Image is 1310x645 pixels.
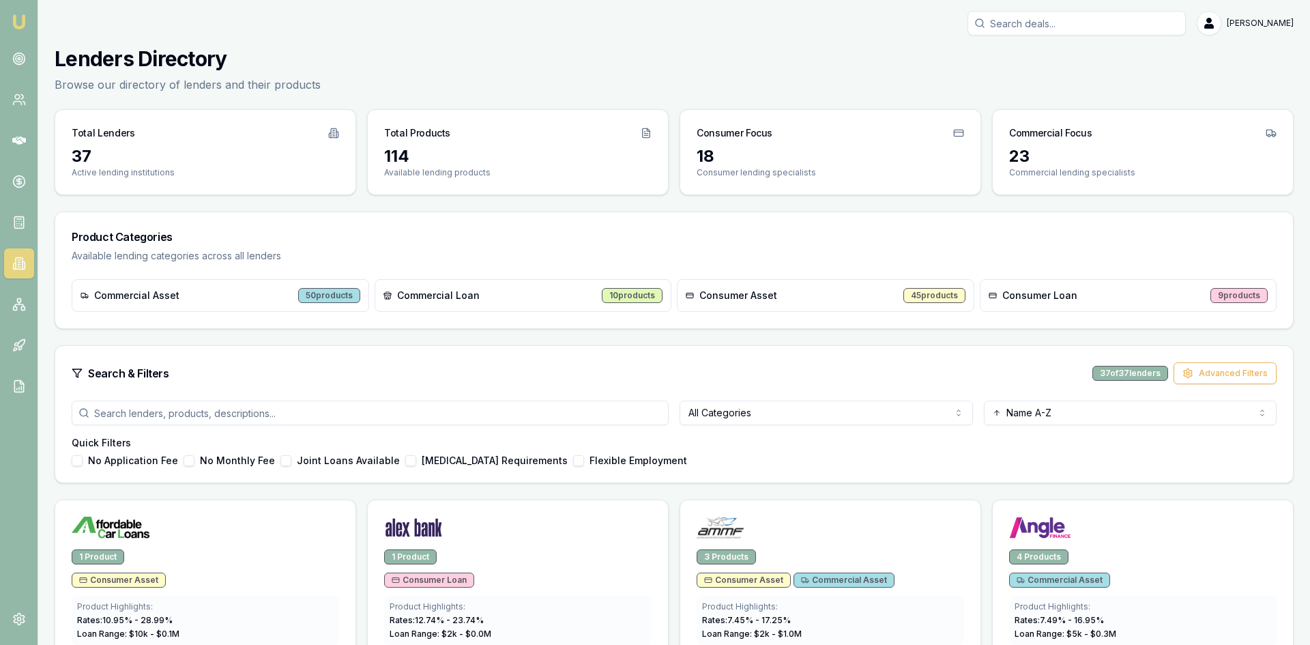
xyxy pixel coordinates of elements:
p: Commercial lending specialists [1009,167,1277,178]
span: Consumer Loan [1002,289,1077,302]
p: Active lending institutions [72,167,339,178]
h3: Total Products [384,126,450,140]
span: Rates: 7.49 % - 16.95 % [1015,615,1104,625]
div: 23 [1009,145,1277,167]
span: [PERSON_NAME] [1227,18,1294,29]
label: No Application Fee [88,456,178,465]
img: Angle Finance logo [1009,517,1071,539]
div: 45 products [903,288,965,303]
span: Commercial Asset [801,575,887,586]
img: AMMF logo [697,517,744,539]
span: Rates: 7.45 % - 17.25 % [702,615,791,625]
p: Browse our directory of lenders and their products [55,76,321,93]
div: 114 [384,145,652,167]
h3: Search & Filters [88,365,169,382]
img: Affordable Car Loans logo [72,517,149,539]
div: 1 Product [384,549,437,564]
div: 37 [72,145,339,167]
p: Available lending products [384,167,652,178]
span: Commercial Asset [94,289,179,302]
p: Consumer lending specialists [697,167,964,178]
span: Commercial Asset [1017,575,1103,586]
div: 50 products [298,288,360,303]
span: Loan Range: $ 2 k - $ 1.0 M [702,629,802,639]
div: 18 [697,145,964,167]
span: Commercial Loan [397,289,480,302]
input: Search deals [967,11,1186,35]
div: 4 Products [1009,549,1068,564]
span: Loan Range: $ 10 k - $ 0.1 M [77,629,179,639]
img: emu-icon-u.png [11,14,27,30]
span: Consumer Asset [704,575,783,586]
div: Product Highlights: [1015,601,1271,612]
label: No Monthly Fee [200,456,275,465]
h3: Consumer Focus [697,126,772,140]
div: 10 products [602,288,663,303]
span: Rates: 12.74 % - 23.74 % [390,615,484,625]
span: Loan Range: $ 2 k - $ 0.0 M [390,629,491,639]
span: Consumer Asset [699,289,777,302]
h3: Commercial Focus [1009,126,1092,140]
div: 9 products [1210,288,1268,303]
div: 37 of 37 lenders [1092,366,1168,381]
span: Consumer Loan [392,575,467,586]
div: 3 Products [697,549,756,564]
label: Flexible Employment [589,456,687,465]
p: Available lending categories across all lenders [72,249,1277,263]
h1: Lenders Directory [55,46,321,71]
label: [MEDICAL_DATA] Requirements [422,456,568,465]
label: Joint Loans Available [297,456,400,465]
h3: Total Lenders [72,126,134,140]
div: Product Highlights: [77,601,334,612]
span: Consumer Asset [79,575,158,586]
div: Product Highlights: [390,601,646,612]
span: Rates: 10.95 % - 28.99 % [77,615,173,625]
button: Advanced Filters [1174,362,1277,384]
div: Product Highlights: [702,601,959,612]
h3: Product Categories [72,229,1277,245]
input: Search lenders, products, descriptions... [72,401,669,425]
div: 1 Product [72,549,124,564]
h4: Quick Filters [72,436,1277,450]
span: Loan Range: $ 5 k - $ 0.3 M [1015,629,1116,639]
img: Alex Bank logo [384,517,443,539]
